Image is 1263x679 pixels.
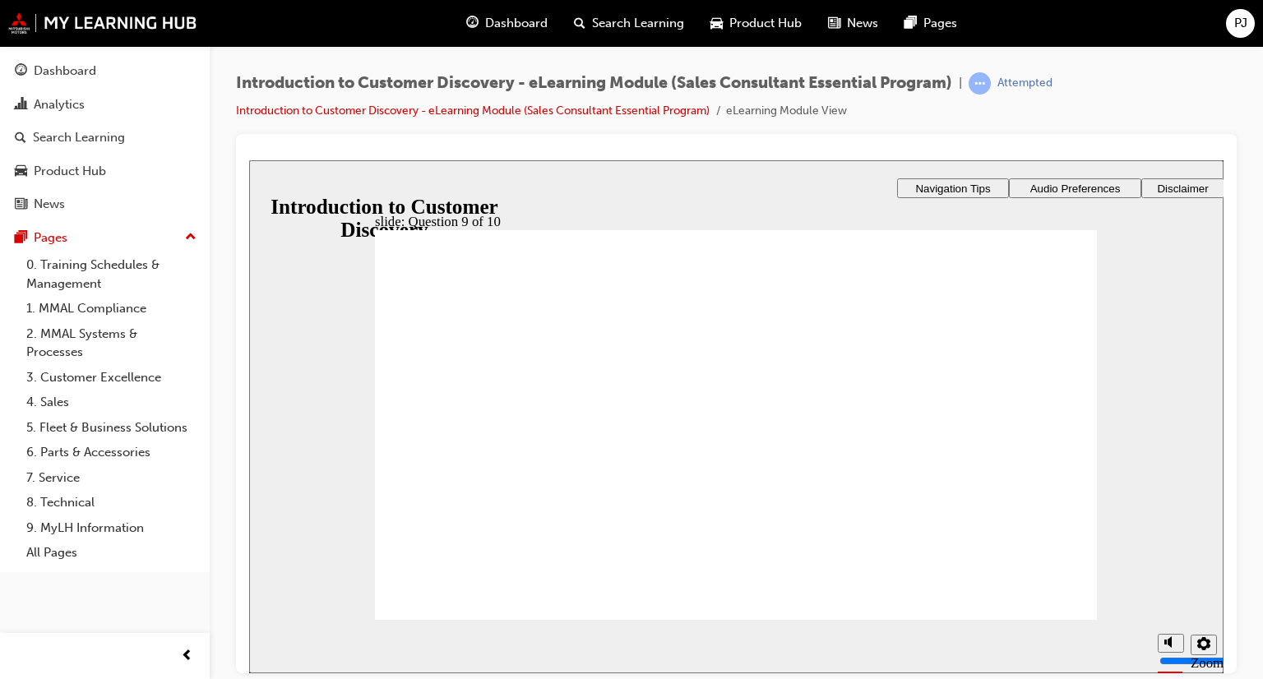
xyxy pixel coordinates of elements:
span: search-icon [574,13,585,34]
a: Introduction to Customer Discovery - eLearning Module (Sales Consultant Essential Program) [236,104,710,118]
a: search-iconSearch Learning [561,7,697,40]
span: pages-icon [15,231,27,246]
a: Product Hub [7,156,203,187]
button: Settings [941,474,968,495]
a: Analytics [7,90,203,120]
a: Dashboard [7,56,203,86]
button: Audio Preferences [760,18,892,38]
span: Dashboard [485,14,548,33]
span: News [847,14,878,33]
div: Dashboard [34,62,96,81]
a: 7. Service [20,465,203,491]
span: news-icon [828,13,840,34]
span: guage-icon [15,64,27,79]
div: Search Learning [33,128,125,147]
span: Product Hub [729,14,802,33]
a: News [7,189,203,219]
a: 0. Training Schedules & Management [20,252,203,296]
a: 8. Technical [20,490,203,515]
button: Disclaimer [892,18,975,38]
a: Search Learning [7,122,203,153]
a: 9. MyLH Information [20,515,203,541]
div: misc controls [900,460,966,513]
span: car-icon [15,164,27,179]
label: Zoom to fit [941,495,974,543]
a: car-iconProduct Hub [697,7,815,40]
button: PJ [1226,9,1255,38]
div: Product Hub [34,162,106,181]
a: 5. Fleet & Business Solutions [20,415,203,441]
a: 2. MMAL Systems & Processes [20,321,203,365]
a: 4. Sales [20,390,203,415]
span: pages-icon [904,13,917,34]
a: All Pages [20,540,203,566]
span: Pages [923,14,957,33]
a: 3. Customer Excellence [20,365,203,390]
button: DashboardAnalyticsSearch LearningProduct HubNews [7,53,203,223]
a: pages-iconPages [891,7,970,40]
span: Introduction to Customer Discovery - eLearning Module (Sales Consultant Essential Program) [236,74,952,93]
span: Search Learning [592,14,684,33]
button: Pages [7,223,203,253]
li: eLearning Module View [726,102,847,121]
div: Attempted [997,76,1052,91]
span: guage-icon [466,13,479,34]
span: prev-icon [181,646,193,667]
div: Pages [34,229,67,247]
span: Audio Preferences [781,22,872,35]
span: Navigation Tips [666,22,741,35]
img: mmal [8,12,197,34]
input: volume [910,494,1016,507]
span: news-icon [15,197,27,212]
button: Navigation Tips [648,18,760,38]
div: Analytics [34,95,85,114]
span: car-icon [710,13,723,34]
span: | [959,74,962,93]
span: PJ [1234,14,1247,33]
button: Mute (Ctrl+Alt+M) [909,473,935,492]
a: 6. Parts & Accessories [20,440,203,465]
span: search-icon [15,131,26,145]
a: news-iconNews [815,7,891,40]
a: guage-iconDashboard [453,7,561,40]
span: up-icon [185,227,197,248]
span: chart-icon [15,98,27,113]
a: 1. MMAL Compliance [20,296,203,321]
div: News [34,195,65,214]
span: learningRecordVerb_ATTEMPT-icon [969,72,991,95]
span: Disclaimer [908,22,959,35]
